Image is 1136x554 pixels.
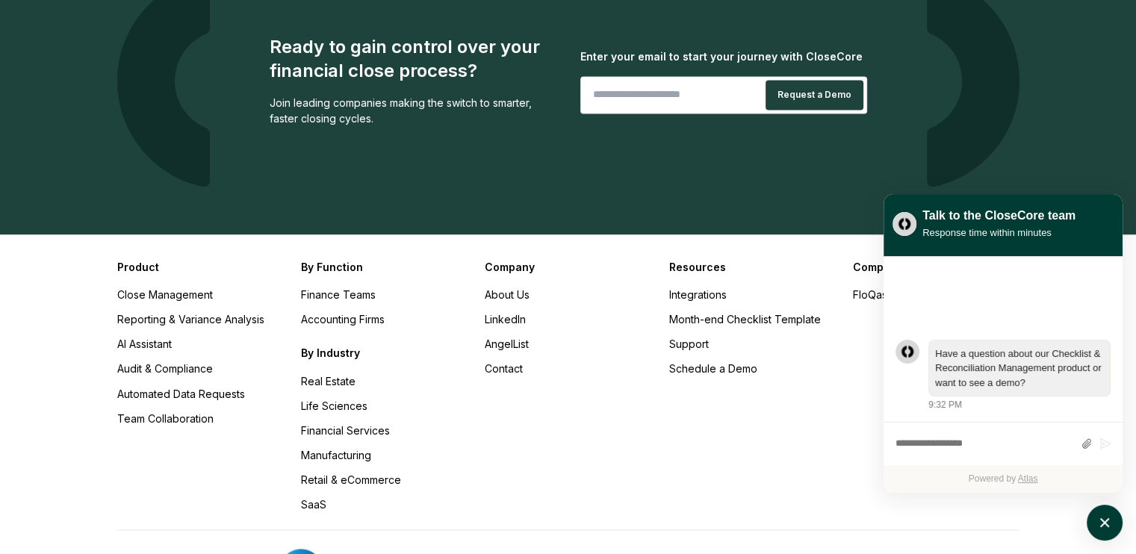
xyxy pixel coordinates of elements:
div: Powered by [884,465,1123,493]
h3: Compare To [853,259,1019,275]
button: atlas-launcher [1087,505,1123,541]
a: Contact [485,362,523,375]
a: Financial Services [301,423,390,436]
a: Accounting Firms [301,313,385,326]
div: atlas-ticket [884,257,1123,493]
a: Integrations [669,288,727,301]
a: Atlas [1018,473,1038,484]
a: Automated Data Requests [117,387,245,399]
div: Talk to the CloseCore team [922,207,1076,225]
h3: Company [485,259,651,275]
div: atlas-message-author-avatar [896,340,919,364]
h3: By Function [301,259,467,275]
a: SaaS [301,497,326,510]
div: atlas-message-text [935,346,1104,390]
a: Close Management [117,288,213,301]
div: atlas-composer [896,430,1111,458]
a: AI Assistant [117,337,172,350]
a: LinkedIn [485,313,526,326]
div: Response time within minutes [922,225,1076,240]
a: Life Sciences [301,399,367,411]
div: Ready to gain control over your financial close process? [270,35,556,83]
a: Retail & eCommerce [301,473,401,485]
a: Manufacturing [301,448,371,461]
a: Finance Teams [301,288,376,301]
h3: Resources [669,259,835,275]
button: Request a Demo [766,80,863,110]
a: Real Estate [301,374,356,387]
a: AngelList [485,337,529,350]
a: About Us [485,288,530,301]
a: Team Collaboration [117,411,214,424]
a: Reporting & Variance Analysis [117,313,264,326]
button: Attach files by clicking or dropping files here [1081,438,1092,450]
div: Enter your email to start your journey with CloseCore [580,49,867,64]
div: Wednesday, August 20, 9:32 PM [928,340,1111,412]
img: yblje5SQxOoZuw2TcITt_icon.png [893,212,916,236]
a: Support [669,337,709,350]
h3: Product [117,259,283,275]
div: 9:32 PM [928,398,962,411]
div: Join leading companies making the switch to smarter, faster closing cycles. [270,95,556,126]
h3: By Industry [301,345,467,361]
a: FloQast [853,288,890,301]
div: atlas-message-bubble [928,340,1111,397]
div: atlas-window [884,194,1123,493]
a: Month-end Checklist Template [669,313,821,326]
a: Schedule a Demo [669,362,757,375]
div: atlas-message [896,340,1111,412]
a: Audit & Compliance [117,362,213,375]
